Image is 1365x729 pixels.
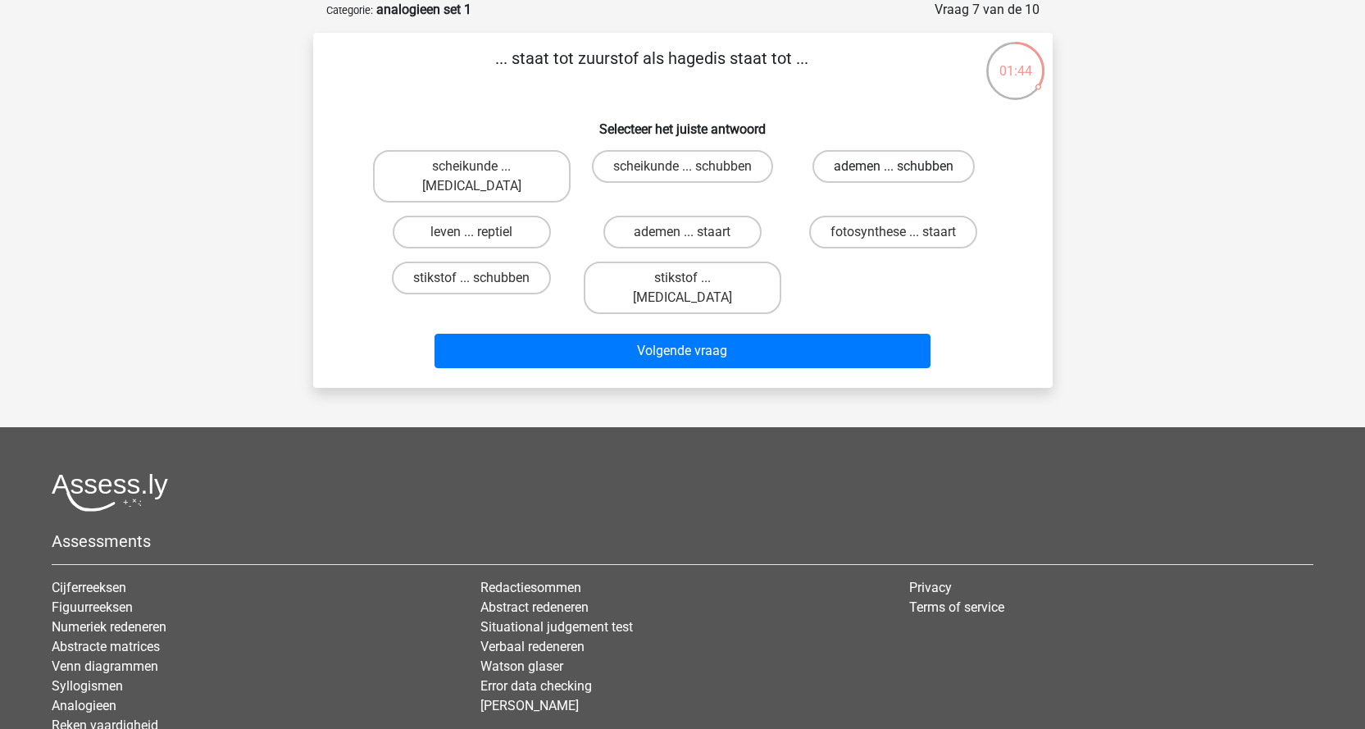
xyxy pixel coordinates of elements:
a: Cijferreeksen [52,580,126,595]
a: Terms of service [909,599,1004,615]
a: Abstracte matrices [52,639,160,654]
a: Privacy [909,580,952,595]
a: Watson glaser [480,658,563,674]
a: Syllogismen [52,678,123,694]
a: Analogieen [52,698,116,713]
label: scheikunde ... schubben [592,150,773,183]
img: Assessly logo [52,473,168,512]
a: Abstract redeneren [480,599,589,615]
a: Venn diagrammen [52,658,158,674]
strong: analogieen set 1 [376,2,471,17]
small: Categorie: [326,4,373,16]
a: Numeriek redeneren [52,619,166,635]
h5: Assessments [52,531,1313,551]
a: Figuurreeksen [52,599,133,615]
a: Verbaal redeneren [480,639,585,654]
label: stikstof ... schubben [392,262,551,294]
label: scheikunde ... [MEDICAL_DATA] [373,150,571,203]
a: [PERSON_NAME] [480,698,579,713]
h6: Selecteer het juiste antwoord [339,108,1026,137]
div: 01:44 [985,40,1046,81]
p: ... staat tot zuurstof als hagedis staat tot ... [339,46,965,95]
label: fotosynthese ... staart [809,216,977,248]
a: Situational judgement test [480,619,633,635]
label: ademen ... staart [603,216,762,248]
a: Error data checking [480,678,592,694]
label: ademen ... schubben [812,150,975,183]
a: Redactiesommen [480,580,581,595]
label: leven ... reptiel [393,216,551,248]
button: Volgende vraag [435,334,930,368]
label: stikstof ... [MEDICAL_DATA] [584,262,781,314]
